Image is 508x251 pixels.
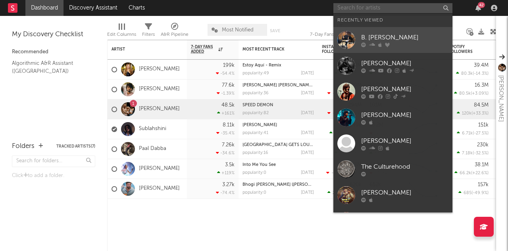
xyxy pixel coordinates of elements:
div: 48.5k [221,103,235,108]
div: CHENNAI GETS LOUD : MAX URB_N UN-MUTE [242,143,314,147]
span: -49.9 % [473,191,487,195]
div: ( ) [327,91,362,96]
span: 80.5k [459,91,471,96]
div: ( ) [329,130,362,136]
a: [PERSON_NAME] [333,79,452,105]
span: -32.5 % [474,151,487,156]
div: popularity: 0 [242,171,266,175]
div: 84.5M [474,103,489,108]
div: Estoy Aquí - Remix [242,63,314,68]
span: 7.18k [462,151,473,156]
div: The Culturehood [361,162,448,171]
div: popularity: 82 [242,111,269,115]
div: +119 % [217,170,235,175]
div: [DATE] [301,71,314,76]
div: ( ) [457,150,489,156]
div: 3.27k [222,182,235,187]
div: 151k [478,123,489,128]
a: SPEED DEMON [242,103,273,107]
a: [PERSON_NAME] [333,105,452,130]
div: [DATE] [301,151,314,155]
a: [PERSON_NAME] [139,66,180,73]
div: [DATE] [301,171,314,175]
div: [DATE] [301,91,314,95]
div: popularity: 36 [242,91,269,95]
a: [PERSON_NAME] [139,165,180,172]
a: [PERSON_NAME] [139,86,180,93]
a: [PERSON_NAME] [333,182,452,208]
a: Sublahshini [139,126,166,132]
a: [PERSON_NAME] [242,123,277,127]
div: 16.3M [475,83,489,88]
div: 199k [223,63,235,68]
div: -35.4 % [216,130,235,136]
div: 7-Day Fans Added (7-Day Fans Added) [310,30,369,39]
div: ( ) [456,71,489,76]
div: popularity: 16 [242,151,268,155]
button: Save [270,29,280,33]
a: Into Me You See [242,163,276,167]
div: Spotify Followers [449,45,477,54]
span: -130k [333,111,344,116]
div: [DATE] [301,131,314,135]
span: +3.09 % [472,91,487,96]
span: -27.5 % [474,131,487,136]
div: ( ) [327,111,362,116]
div: 230k [477,142,489,148]
span: -4.77k [333,91,346,96]
a: Estoy Aquí - Remix [242,63,281,68]
span: 80.3k [461,72,473,76]
div: Monica [242,123,314,127]
div: My Discovery Checklist [12,30,95,39]
div: 8.11k [223,123,235,128]
div: -34.6 % [216,150,235,156]
a: [GEOGRAPHIC_DATA] GETS LOUD : MAX URB_N UN-MUTE [242,143,364,147]
a: [PERSON_NAME] [333,130,452,156]
div: ( ) [457,130,489,136]
div: 38.1M [475,162,489,167]
div: Recommended [12,47,95,57]
input: Search for folders... [12,156,95,167]
div: -1.39 % [217,91,235,96]
div: -54.4 % [216,71,235,76]
div: 39.4M [474,63,489,68]
div: [DATE] [301,191,314,195]
input: Search for artists [333,3,452,13]
a: [PERSON_NAME] [139,185,180,192]
span: +22.6 % [472,171,487,175]
div: Edit Columns [107,20,136,43]
div: 77.6k [222,83,235,88]
div: B. [PERSON_NAME] [361,33,448,42]
span: 2.58k [333,191,344,195]
div: popularity: 49 [242,71,269,76]
a: B. [PERSON_NAME] [333,27,452,53]
div: ( ) [454,91,489,96]
div: A&R Pipeline [161,30,189,39]
div: ( ) [326,170,362,175]
span: -14.3 % [474,72,487,76]
div: [PERSON_NAME] [361,188,448,197]
span: -67.8k [331,171,345,175]
div: popularity: 41 [242,131,268,135]
a: Paal Dabba [139,146,166,152]
div: [PERSON_NAME] [496,75,506,122]
div: ( ) [454,170,489,175]
span: 66.2k [460,171,471,175]
div: Instagram Followers [322,45,350,54]
div: 3.5k [225,162,235,167]
div: A&R Pipeline [161,20,189,43]
span: Most Notified [222,27,254,33]
a: [PERSON_NAME] [333,53,452,79]
div: [PERSON_NAME] [361,58,448,68]
div: Most Recent Track [242,47,302,52]
div: ( ) [458,190,489,195]
div: 157k [478,182,489,187]
span: 6.71k [462,131,473,136]
a: The Culturehood [333,156,452,182]
div: SPEED DEMON [242,103,314,107]
div: Click to add a folder. [12,171,95,181]
div: +161 % [217,111,235,116]
div: ( ) [327,190,362,195]
a: [PERSON_NAME] [139,106,180,113]
div: ( ) [457,111,489,116]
